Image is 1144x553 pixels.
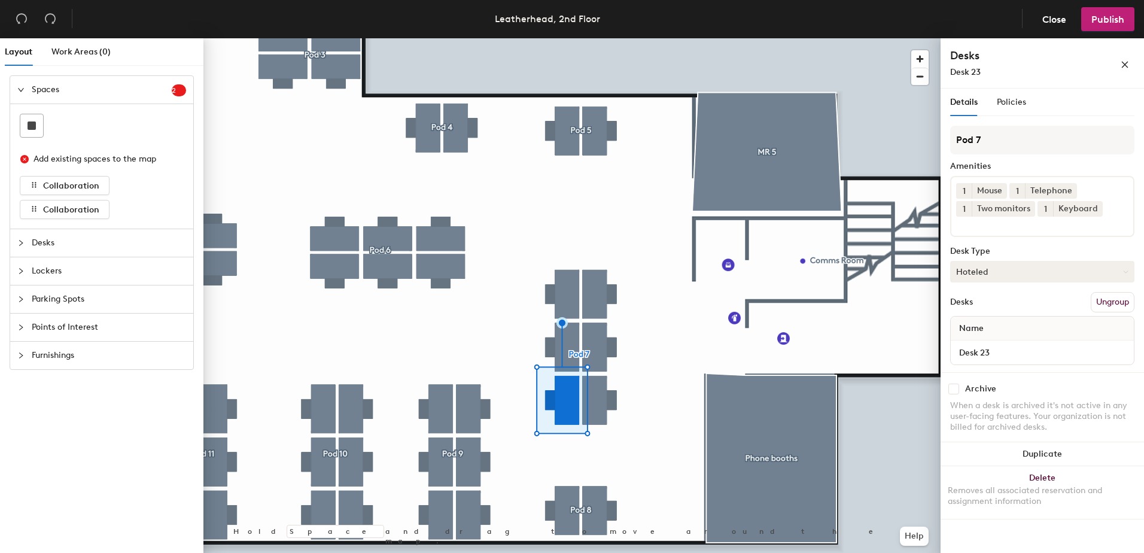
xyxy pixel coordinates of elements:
div: When a desk is archived it's not active in any user-facing features. Your organization is not bil... [950,400,1134,433]
div: Amenities [950,162,1134,171]
span: close [1121,60,1129,69]
button: Collaboration [20,200,109,219]
span: undo [16,13,28,25]
div: Add existing spaces to the map [34,153,176,166]
div: Mouse [972,183,1007,199]
span: Desks [32,229,186,257]
div: Two monitors [972,201,1035,217]
span: 1 [1016,185,1019,197]
button: Close [1032,7,1076,31]
span: expanded [17,86,25,93]
span: Work Areas (0) [51,47,111,57]
button: Ungroup [1091,292,1134,312]
button: 1 [956,201,972,217]
span: Collaboration [43,205,99,215]
button: Undo (⌘ + Z) [10,7,34,31]
div: Keyboard [1053,201,1103,217]
span: Layout [5,47,32,57]
div: Removes all associated reservation and assignment information [948,485,1137,507]
span: Name [953,318,990,339]
div: Telephone [1025,183,1077,199]
span: 1 [963,203,966,215]
button: Redo (⌘ + ⇧ + Z) [38,7,62,31]
span: 1 [963,185,966,197]
div: Desks [950,297,973,307]
span: Close [1042,14,1066,25]
span: Desk 23 [950,67,981,77]
span: collapsed [17,324,25,331]
button: DeleteRemoves all associated reservation and assignment information [941,466,1144,519]
div: Leatherhead, 2nd Floor [495,11,600,26]
span: collapsed [17,239,25,247]
span: close-circle [20,155,29,163]
button: 1 [1009,183,1025,199]
span: Collaboration [43,181,99,191]
input: Unnamed desk [953,344,1131,361]
button: Help [900,527,929,546]
span: Publish [1091,14,1124,25]
span: Lockers [32,257,186,285]
span: 1 [1044,203,1047,215]
button: Hoteled [950,261,1134,282]
span: collapsed [17,352,25,359]
button: 1 [1037,201,1053,217]
span: Parking Spots [32,285,186,313]
span: Points of Interest [32,314,186,341]
div: Archive [965,384,996,394]
span: Details [950,97,978,107]
div: Desk Type [950,247,1134,256]
span: Furnishings [32,342,186,369]
span: collapsed [17,268,25,275]
span: Policies [997,97,1026,107]
span: Spaces [32,76,172,104]
h4: Desks [950,48,1082,63]
button: 1 [956,183,972,199]
span: collapsed [17,296,25,303]
button: Publish [1081,7,1134,31]
button: Duplicate [941,442,1144,466]
span: 2 [172,86,186,95]
sup: 2 [172,84,186,96]
button: Collaboration [20,176,109,195]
